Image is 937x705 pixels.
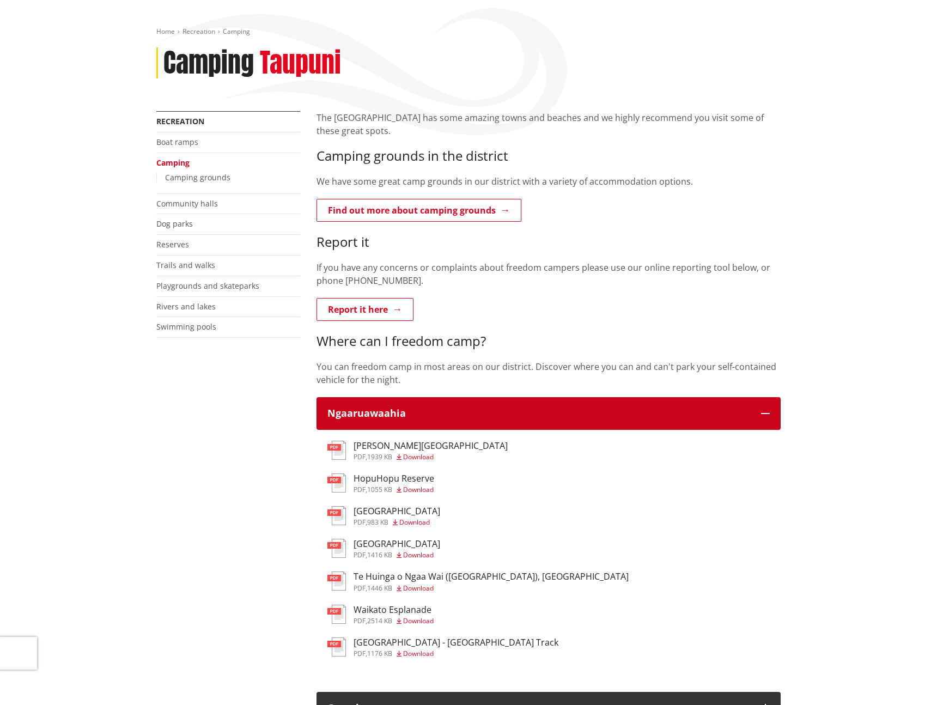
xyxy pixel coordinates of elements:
span: pdf [354,584,366,593]
a: [GEOGRAPHIC_DATA] pdf,983 KB Download [327,506,440,526]
h2: Taupuni [260,47,341,79]
span: 1446 KB [367,584,392,593]
span: pdf [354,649,366,658]
a: Home [156,27,175,36]
span: 1416 KB [367,550,392,560]
span: pdf [354,550,366,560]
span: Download [403,485,434,494]
div: Ngaaruawaahia [327,408,750,419]
h3: Report it [317,234,781,250]
h3: Where can I freedom camp? [317,333,781,349]
h3: HopuHopu Reserve [354,473,434,484]
img: document-pdf.svg [327,441,346,460]
span: Download [399,518,430,527]
h3: Waikato Esplanade [354,605,434,615]
p: The [GEOGRAPHIC_DATA] has some amazing towns and beaches and we highly recommend you visit some o... [317,111,781,137]
div: , [354,519,440,526]
div: , [354,618,434,624]
span: Download [403,584,434,593]
a: Camping [156,157,190,168]
span: pdf [354,616,366,625]
a: Reserves [156,239,189,250]
a: Trails and walks [156,260,215,270]
span: Camping [223,27,250,36]
a: Camping grounds [165,172,230,183]
div: , [354,454,508,460]
img: document-pdf.svg [327,506,346,525]
h3: [GEOGRAPHIC_DATA] [354,506,440,516]
a: Dog parks [156,218,193,229]
p: We have some great camp grounds in our district with a variety of accommodation options. [317,175,781,188]
nav: breadcrumb [156,27,781,37]
h3: Camping grounds in the district [317,148,781,164]
span: pdf [354,452,366,461]
h1: Camping [163,47,254,79]
span: Download [403,649,434,658]
span: 1939 KB [367,452,392,461]
div: , [354,585,629,592]
a: Swimming pools [156,321,216,332]
a: Playgrounds and skateparks [156,281,259,291]
a: [GEOGRAPHIC_DATA] pdf,1416 KB Download [327,539,440,558]
p: If you have any concerns or complaints about freedom campers please use our online reporting tool... [317,261,781,287]
div: , [354,651,558,657]
h3: [GEOGRAPHIC_DATA] - [GEOGRAPHIC_DATA] Track [354,637,558,648]
span: Download [403,616,434,625]
h3: Te Huinga o Ngaa Wai ([GEOGRAPHIC_DATA]), [GEOGRAPHIC_DATA] [354,572,629,582]
div: , [354,552,440,558]
img: document-pdf.svg [327,572,346,591]
span: pdf [354,518,366,527]
img: document-pdf.svg [327,473,346,493]
a: Te Huinga o Ngaa Wai ([GEOGRAPHIC_DATA]), [GEOGRAPHIC_DATA] pdf,1446 KB Download [327,572,629,591]
span: pdf [354,485,366,494]
a: Waikato Esplanade pdf,2514 KB Download [327,605,434,624]
a: Rivers and lakes [156,301,216,312]
a: Find out more about camping grounds [317,199,521,222]
span: 1176 KB [367,649,392,658]
p: You can freedom camp in most areas on our district. Discover where you can and can't park your se... [317,360,781,386]
a: HopuHopu Reserve pdf,1055 KB Download [327,473,434,493]
img: document-pdf.svg [327,539,346,558]
img: document-pdf.svg [327,605,346,624]
span: 1055 KB [367,485,392,494]
a: [PERSON_NAME][GEOGRAPHIC_DATA] pdf,1939 KB Download [327,441,508,460]
h3: [GEOGRAPHIC_DATA] [354,539,440,549]
h3: [PERSON_NAME][GEOGRAPHIC_DATA] [354,441,508,451]
span: 2514 KB [367,616,392,625]
a: Recreation [182,27,215,36]
a: [GEOGRAPHIC_DATA] - [GEOGRAPHIC_DATA] Track pdf,1176 KB Download [327,637,558,657]
a: Recreation [156,116,204,126]
span: Download [403,550,434,560]
iframe: Messenger Launcher [887,659,926,698]
button: Ngaaruawaahia [317,397,781,430]
span: 983 KB [367,518,388,527]
a: Boat ramps [156,137,198,147]
a: Community halls [156,198,218,209]
span: Download [403,452,434,461]
img: document-pdf.svg [327,637,346,657]
a: Report it here [317,298,413,321]
div: , [354,487,434,493]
